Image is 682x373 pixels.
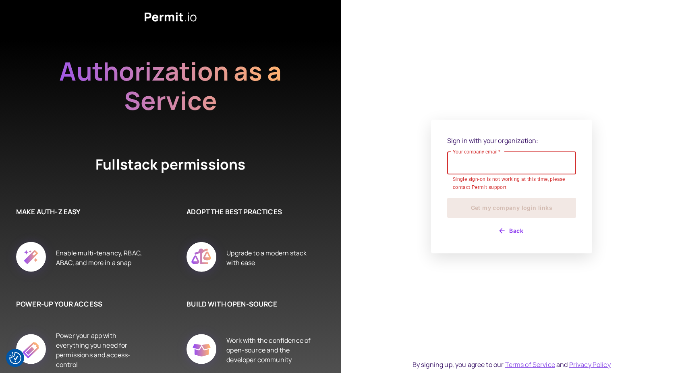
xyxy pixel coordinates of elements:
[447,224,576,237] button: Back
[569,360,611,369] a: Privacy Policy
[187,207,317,217] h6: ADOPT THE BEST PRACTICES
[187,299,317,309] h6: BUILD WITH OPEN-SOURCE
[16,207,146,217] h6: MAKE AUTH-Z EASY
[33,56,307,115] h2: Authorization as a Service
[9,352,21,364] button: Consent Preferences
[413,360,611,369] div: By signing up, you agree to our and
[453,148,501,155] label: Your company email
[505,360,555,369] a: Terms of Service
[453,176,570,192] p: Single sign-on is not working at this time, please contact Permit support
[9,352,21,364] img: Revisit consent button
[447,198,576,218] button: Get my company login links
[226,233,317,283] div: Upgrade to a modern stack with ease
[447,136,576,145] p: Sign in with your organization:
[16,299,146,309] h6: POWER-UP YOUR ACCESS
[66,155,275,174] h4: Fullstack permissions
[56,233,146,283] div: Enable multi-tenancy, RBAC, ABAC, and more in a snap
